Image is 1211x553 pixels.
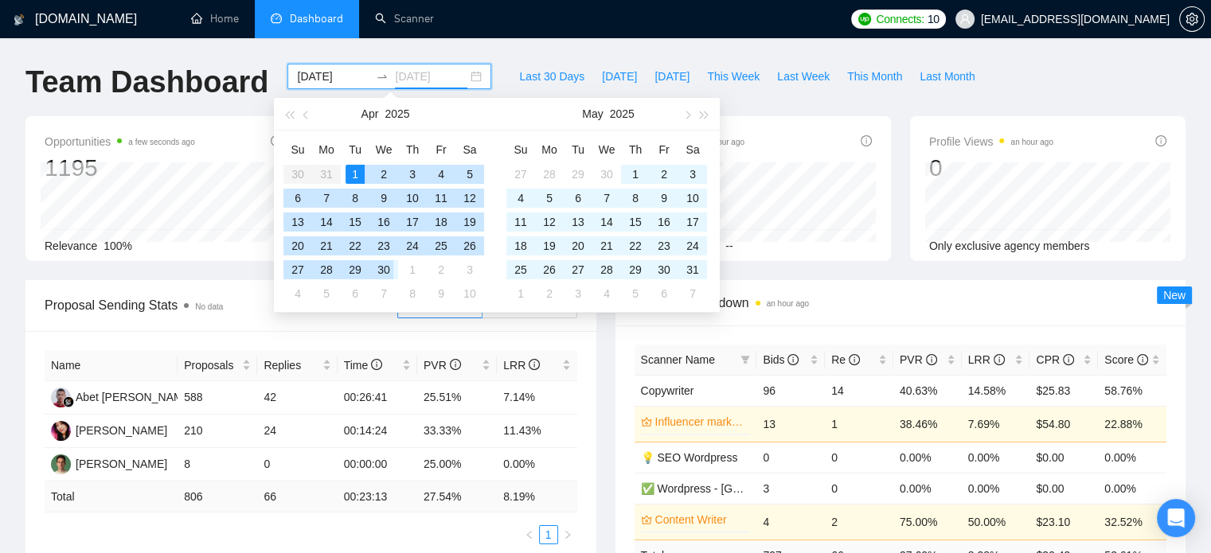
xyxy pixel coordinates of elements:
td: 58.76% [1098,375,1166,406]
span: No data [195,302,223,311]
td: 2025-04-09 [369,186,398,210]
span: Scanner Name [641,353,715,366]
div: 29 [626,260,645,279]
span: info-circle [1063,354,1074,365]
div: 17 [403,212,422,232]
span: PVR [424,359,461,372]
td: 2025-04-10 [398,186,427,210]
button: 2025 [610,98,635,130]
td: 2025-04-24 [398,234,427,258]
td: 24 [257,415,337,448]
div: 12 [460,189,479,208]
div: 7 [683,284,702,303]
td: 2025-05-27 [564,258,592,282]
div: 26 [460,236,479,255]
td: 2025-04-16 [369,210,398,234]
span: -- [725,240,732,252]
td: 2025-05-14 [592,210,621,234]
img: upwork-logo.png [858,13,871,25]
div: 5 [626,284,645,303]
td: 2025-04-08 [341,186,369,210]
a: setting [1179,13,1205,25]
span: Time [344,359,382,372]
div: 20 [568,236,588,255]
span: info-circle [787,354,799,365]
div: 3 [568,284,588,303]
td: 2025-06-05 [621,282,650,306]
button: Last Week [768,64,838,89]
td: 2025-05-01 [398,258,427,282]
div: [PERSON_NAME] [76,422,167,439]
li: 1 [539,525,558,544]
div: 1195 [45,153,195,183]
span: Last Month [920,68,975,85]
td: 2025-04-06 [283,186,312,210]
span: LRR [503,359,540,372]
img: gigradar-bm.png [63,396,74,407]
td: 2025-05-30 [650,258,678,282]
td: 2025-05-02 [650,162,678,186]
td: 2025-04-29 [564,162,592,186]
div: 2 [540,284,559,303]
span: Opportunities [45,132,195,151]
div: 0 [929,153,1053,183]
th: Th [621,137,650,162]
td: 2025-06-07 [678,282,707,306]
div: 23 [654,236,674,255]
div: 4 [288,284,307,303]
td: 2025-04-28 [535,162,564,186]
th: Tu [564,137,592,162]
span: Invitations [635,132,744,151]
div: 10 [460,284,479,303]
td: 2025-05-09 [650,186,678,210]
td: 14.58% [962,375,1030,406]
td: 2025-04-17 [398,210,427,234]
span: info-circle [849,354,860,365]
div: 28 [317,260,336,279]
div: 13 [568,212,588,232]
td: 2025-05-22 [621,234,650,258]
span: left [525,530,534,539]
td: 2025-04-27 [283,258,312,282]
span: info-circle [1155,135,1166,146]
div: 8 [403,284,422,303]
button: [DATE] [646,64,698,89]
span: Last Week [777,68,830,85]
div: 21 [317,236,336,255]
span: filter [740,355,750,364]
td: 38.46% [893,406,962,442]
th: Sa [678,137,707,162]
div: 8 [626,189,645,208]
td: 2025-05-06 [564,186,592,210]
span: Only exclusive agency members [929,240,1090,252]
td: 2025-04-20 [283,234,312,258]
span: dashboard [271,13,282,24]
button: This Month [838,64,911,89]
div: 6 [654,284,674,303]
span: user [959,14,971,25]
td: 2025-04-05 [455,162,484,186]
span: [DATE] [602,68,637,85]
span: [DATE] [654,68,689,85]
div: 27 [288,260,307,279]
th: Th [398,137,427,162]
td: $25.83 [1029,375,1098,406]
td: 00:14:24 [338,415,417,448]
span: This Week [707,68,760,85]
div: 11 [432,189,451,208]
div: 19 [460,212,479,232]
td: 2025-05-09 [427,282,455,306]
td: 2025-05-05 [312,282,341,306]
td: 2025-05-13 [564,210,592,234]
td: 2025-05-06 [341,282,369,306]
a: 1 [540,526,557,543]
span: filter [737,348,753,372]
th: We [592,137,621,162]
td: 2025-05-08 [398,282,427,306]
td: 210 [178,415,257,448]
div: 12 [540,212,559,232]
div: 15 [626,212,645,232]
div: 24 [403,236,422,255]
span: Connects: [876,10,924,28]
a: 💡 SEO Wordpress [641,451,738,464]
